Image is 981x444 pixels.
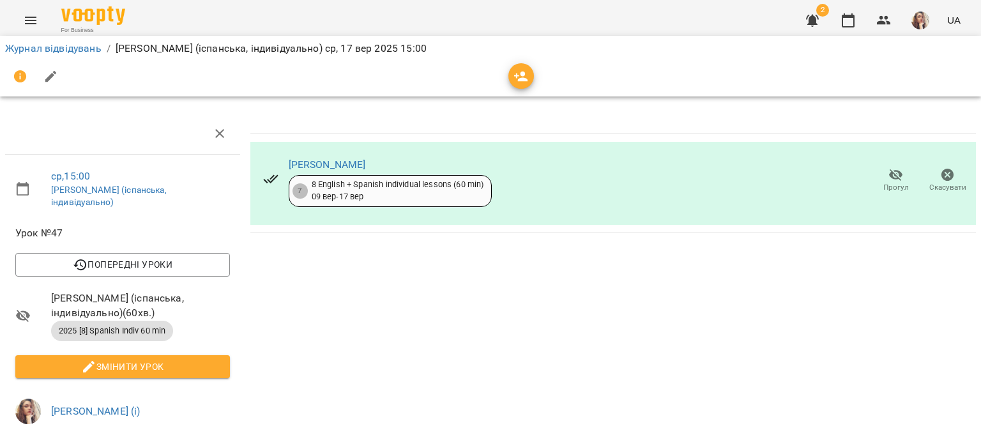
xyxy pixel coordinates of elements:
button: Скасувати [922,163,973,199]
a: [PERSON_NAME] (і) [51,405,141,417]
button: Прогул [870,163,922,199]
span: [PERSON_NAME] (іспанська, індивідуально) ( 60 хв. ) [51,291,230,321]
button: Змінити урок [15,355,230,378]
span: UA [947,13,961,27]
span: Скасувати [929,182,966,193]
button: Попередні уроки [15,253,230,276]
li: / [107,41,110,56]
p: [PERSON_NAME] (іспанська, індивідуально) ср, 17 вер 2025 15:00 [116,41,427,56]
button: UA [942,8,966,32]
span: For Business [61,26,125,34]
span: 2 [816,4,829,17]
span: Прогул [883,182,909,193]
span: Змінити урок [26,359,220,374]
span: 2025 [8] Spanish Indiv 60 min [51,325,173,337]
a: [PERSON_NAME] [289,158,366,171]
div: 7 [293,183,308,199]
button: Menu [15,5,46,36]
span: Попередні уроки [26,257,220,272]
span: Урок №47 [15,226,230,241]
a: ср , 15:00 [51,170,90,182]
div: 8 English + Spanish individual lessons (60 min) 09 вер - 17 вер [312,179,484,203]
img: 81cb2171bfcff7464404e752be421e56.JPG [15,399,41,424]
nav: breadcrumb [5,41,976,56]
a: [PERSON_NAME] (іспанська, індивідуально) [51,185,167,208]
img: 81cb2171bfcff7464404e752be421e56.JPG [911,11,929,29]
img: Voopty Logo [61,6,125,25]
a: Журнал відвідувань [5,42,102,54]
